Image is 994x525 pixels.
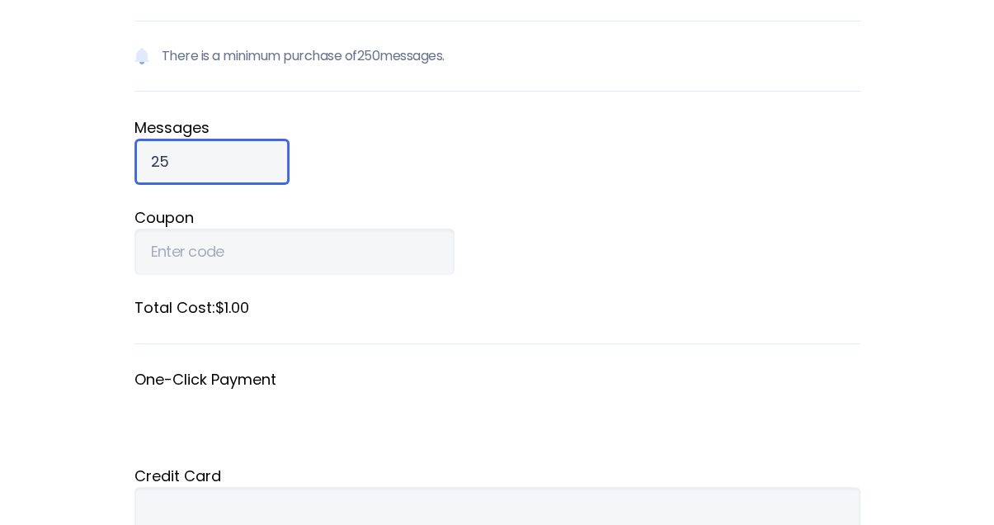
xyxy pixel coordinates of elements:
[134,21,860,92] p: There is a minimum purchase of 250 messages.
[134,139,290,185] input: Qty
[134,390,860,443] iframe: Secure payment button frame
[134,229,455,275] input: Enter code
[134,206,860,229] label: Coupon
[134,296,860,319] label: Total Cost: $1.00
[151,499,844,518] iframe: Secure card payment input frame
[134,116,860,139] label: Message s
[134,46,149,66] img: Notification icon
[134,369,860,443] fieldset: One-Click Payment
[134,465,860,487] div: Credit Card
